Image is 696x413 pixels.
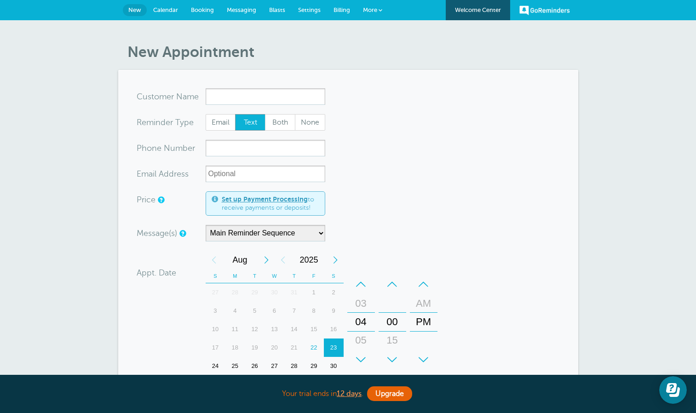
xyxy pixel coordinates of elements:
span: to receive payments or deposits! [222,195,319,212]
div: 15 [304,320,324,338]
div: Tuesday, July 29 [245,283,265,302]
div: Minutes [379,275,406,369]
div: Thursday, August 21 [284,338,304,357]
div: 16 [324,320,344,338]
div: 21 [284,338,304,357]
div: 10 [206,320,225,338]
span: None [295,115,325,130]
div: Hours [347,275,375,369]
span: Messaging [227,6,256,13]
div: mber [137,140,206,156]
a: Simple templates and custom messages will use the reminder schedule set under Settings > Reminder... [179,230,185,236]
div: Friday, August 15 [304,320,324,338]
div: Wednesday, August 6 [265,302,284,320]
div: Wednesday, July 30 [265,283,284,302]
div: 19 [245,338,265,357]
div: Monday, August 18 [225,338,245,357]
div: 17 [206,338,225,357]
div: 06 [350,350,372,368]
span: Calendar [153,6,178,13]
div: AM [413,294,435,313]
span: tomer N [151,92,183,101]
div: 9 [324,302,344,320]
div: Monday, July 28 [225,283,245,302]
th: S [324,269,344,283]
span: ne Nu [152,144,175,152]
div: 14 [284,320,304,338]
div: 30 [324,357,344,375]
div: Friday, August 1 [304,283,324,302]
span: Text [236,115,265,130]
iframe: Resource center [659,376,687,404]
div: ame [137,88,206,105]
div: Sunday, August 10 [206,320,225,338]
div: Saturday, August 2 [324,283,344,302]
div: PM [413,313,435,331]
a: An optional price for the appointment. If you set a price, you can include a payment link in your... [158,197,163,203]
span: Billing [334,6,350,13]
div: 31 [284,283,304,302]
span: Pho [137,144,152,152]
a: 12 days [337,390,362,398]
div: Sunday, July 27 [206,283,225,302]
div: Thursday, July 31 [284,283,304,302]
div: Sunday, August 17 [206,338,225,357]
div: Monday, August 25 [225,357,245,375]
label: Both [265,114,295,131]
div: 6 [265,302,284,320]
div: 26 [245,357,265,375]
div: 22 [304,338,324,357]
span: New [128,6,141,13]
div: 25 [225,357,245,375]
span: Email [206,115,236,130]
span: Cus [137,92,151,101]
span: Booking [191,6,214,13]
span: il Add [153,170,174,178]
div: 24 [206,357,225,375]
a: Upgrade [367,386,412,401]
div: Friday, August 8 [304,302,324,320]
div: 27 [265,357,284,375]
div: 18 [225,338,245,357]
div: 03 [350,294,372,313]
th: F [304,269,324,283]
div: Tuesday, August 26 [245,357,265,375]
div: 15 [381,331,403,350]
div: 29 [304,357,324,375]
div: 20 [265,338,284,357]
th: S [206,269,225,283]
div: Wednesday, August 13 [265,320,284,338]
div: Thursday, August 28 [284,357,304,375]
span: Blasts [269,6,285,13]
div: Monday, August 11 [225,320,245,338]
div: 5 [245,302,265,320]
div: Saturday, August 30 [324,357,344,375]
div: Next Month [258,251,275,269]
div: 11 [225,320,245,338]
div: Previous Year [275,251,291,269]
div: Saturday, August 9 [324,302,344,320]
span: 2025 [291,251,327,269]
span: More [363,6,377,13]
a: New [123,4,147,16]
div: Next Year [327,251,344,269]
div: Sunday, August 24 [206,357,225,375]
div: Wednesday, August 27 [265,357,284,375]
div: Previous Month [206,251,222,269]
div: 12 [245,320,265,338]
div: 29 [245,283,265,302]
div: 30 [381,350,403,368]
div: Monday, August 4 [225,302,245,320]
a: Set up Payment Processing [222,195,308,203]
div: Tuesday, August 19 [245,338,265,357]
th: T [245,269,265,283]
div: 27 [206,283,225,302]
th: W [265,269,284,283]
div: 1 [304,283,324,302]
th: T [284,269,304,283]
input: Optional [206,166,325,182]
th: M [225,269,245,283]
div: 23 [324,338,344,357]
h1: New Appointment [127,43,578,61]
